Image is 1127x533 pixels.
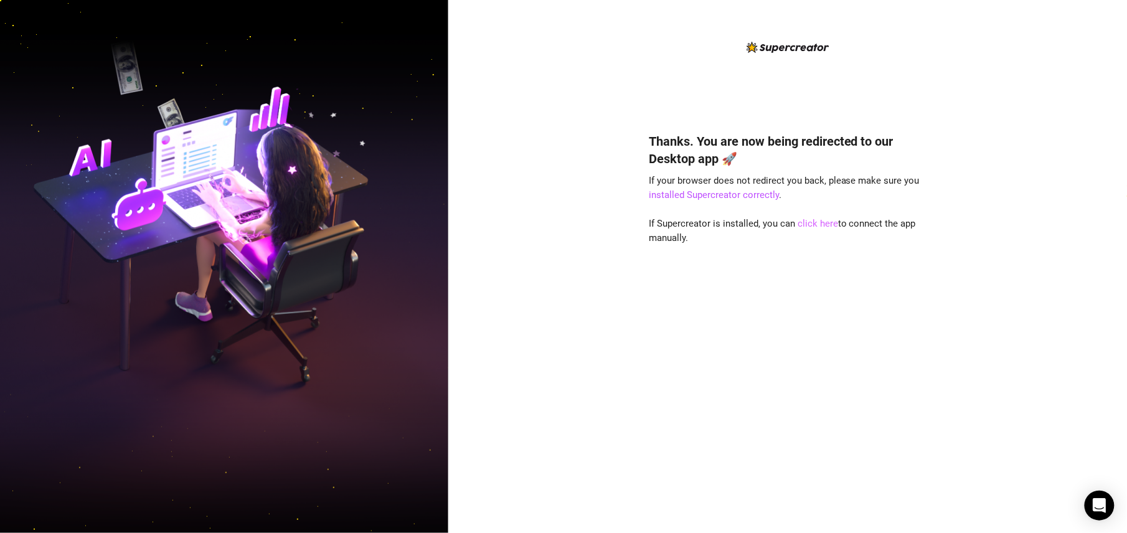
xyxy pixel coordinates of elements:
div: Open Intercom Messenger [1085,491,1115,521]
a: installed Supercreator correctly [649,189,779,200]
a: click here [798,218,838,229]
h4: Thanks. You are now being redirected to our Desktop app 🚀 [649,133,927,167]
span: If Supercreator is installed, you can to connect the app manually. [649,218,916,244]
img: logo-BBDzfeDw.svg [747,42,829,53]
span: If your browser does not redirect you back, please make sure you . [649,175,920,201]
